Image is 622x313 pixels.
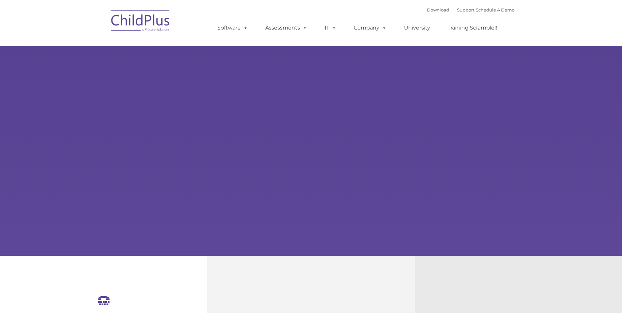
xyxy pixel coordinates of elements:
a: Training Scramble!! [441,21,504,34]
a: Schedule A Demo [476,7,514,12]
a: Download [427,7,449,12]
img: ChildPlus by Procare Solutions [108,5,173,38]
a: University [397,21,437,34]
a: Company [347,21,393,34]
font: | [427,7,514,12]
a: IT [318,21,343,34]
a: Software [211,21,254,34]
a: Support [457,7,474,12]
a: Assessments [259,21,314,34]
